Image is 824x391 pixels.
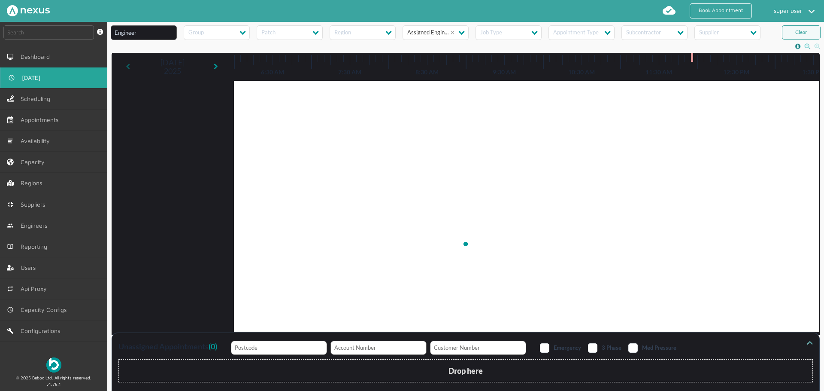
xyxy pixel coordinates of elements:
span: Capacity [21,159,48,165]
input: Engineer [111,25,177,40]
img: md-contract.svg [7,201,14,208]
a: Book Appointment [690,3,752,18]
span: Capacity Configs [21,306,70,313]
input: Search by: Ref, PostCode, MPAN, MPRN, Account, Customer [3,25,94,40]
img: user-left-menu.svg [7,264,14,271]
img: md-people.svg [7,222,14,229]
img: appointments-left-menu.svg [7,116,14,123]
img: capacity-left-menu.svg [7,159,14,165]
img: md-time.svg [7,306,14,313]
img: Nexus [7,5,50,16]
img: regions.left-menu.svg [7,180,14,186]
span: Api Proxy [21,285,50,292]
img: md-build.svg [7,327,14,334]
span: Dashboard [21,53,53,60]
span: Appointments [21,116,62,123]
img: md-book.svg [7,243,14,250]
img: md-repeat.svg [7,285,14,292]
span: Regions [21,180,45,186]
a: Clear [782,25,821,40]
span: Users [21,264,39,271]
a: Zoom in the view for a 15m resolution [814,43,821,49]
span: Availability [21,137,53,144]
div: Appointment Type [552,29,599,38]
span: Scheduling [21,95,54,102]
a: Zoom out the view for a 60m resolution [804,43,811,49]
span: Suppliers [21,201,48,208]
span: Configurations [21,327,64,334]
img: md-time.svg [8,74,15,81]
img: md-desktop.svg [7,53,14,60]
span: Clear all [450,28,457,37]
span: Engineers [21,222,51,229]
img: scheduling-left-menu.svg [7,95,14,102]
img: md-list.svg [7,137,14,144]
div: Job Type [479,29,502,38]
span: [DATE] [22,74,44,81]
span: Reporting [21,243,51,250]
img: md-cloud-done.svg [662,3,676,17]
img: Beboc Logo [46,357,61,373]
